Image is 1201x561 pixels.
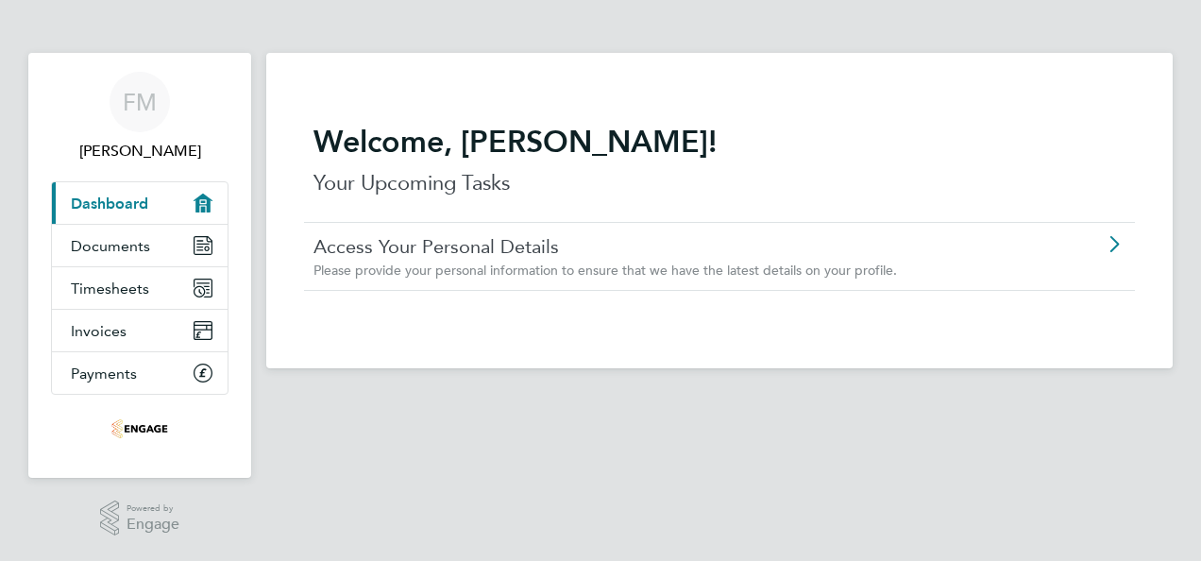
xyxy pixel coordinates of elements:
[71,365,137,382] span: Payments
[51,140,228,162] span: Frank Marfo
[313,168,1125,198] p: Your Upcoming Tasks
[71,280,149,297] span: Timesheets
[52,182,228,224] a: Dashboard
[52,352,228,394] a: Payments
[71,322,127,340] span: Invoices
[51,414,228,444] a: Go to home page
[100,501,180,536] a: Powered byEngage
[71,195,148,212] span: Dashboard
[127,501,179,517] span: Powered by
[71,237,150,255] span: Documents
[127,517,179,533] span: Engage
[51,72,228,162] a: FM[PERSON_NAME]
[52,267,228,309] a: Timesheets
[111,414,168,444] img: thrivesw-logo-retina.png
[313,234,1019,259] a: Access Your Personal Details
[28,53,251,478] nav: Main navigation
[52,310,228,351] a: Invoices
[123,90,157,114] span: FM
[313,262,897,279] span: Please provide your personal information to ensure that we have the latest details on your profile.
[52,225,228,266] a: Documents
[313,123,1125,161] h2: Welcome, [PERSON_NAME]!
